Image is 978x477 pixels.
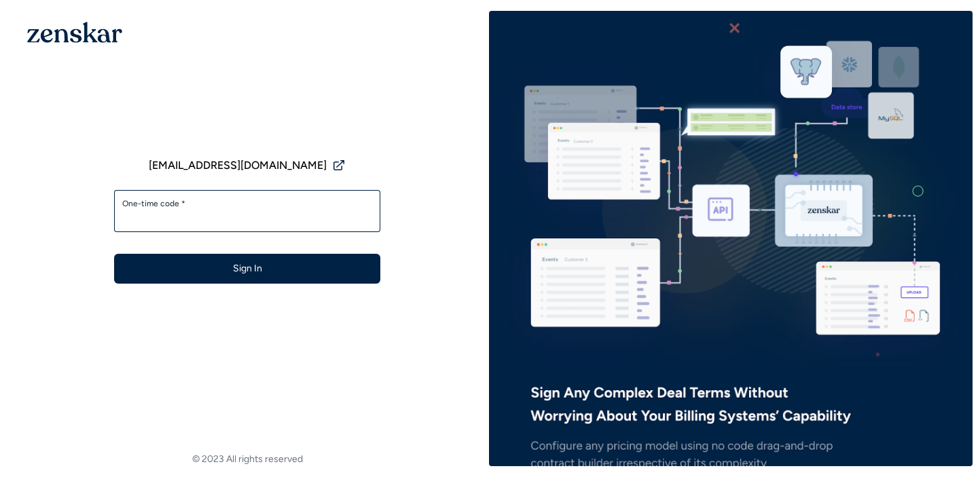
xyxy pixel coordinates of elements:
[5,453,489,466] footer: © 2023 All rights reserved
[149,157,327,174] span: [EMAIL_ADDRESS][DOMAIN_NAME]
[27,22,122,43] img: 1OGAJ2xQqyY4LXKgY66KYq0eOWRCkrZdAb3gUhuVAqdWPZE9SRJmCz+oDMSn4zDLXe31Ii730ItAGKgCKgCCgCikA4Av8PJUP...
[122,198,372,209] label: One-time code *
[114,254,380,284] button: Sign In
